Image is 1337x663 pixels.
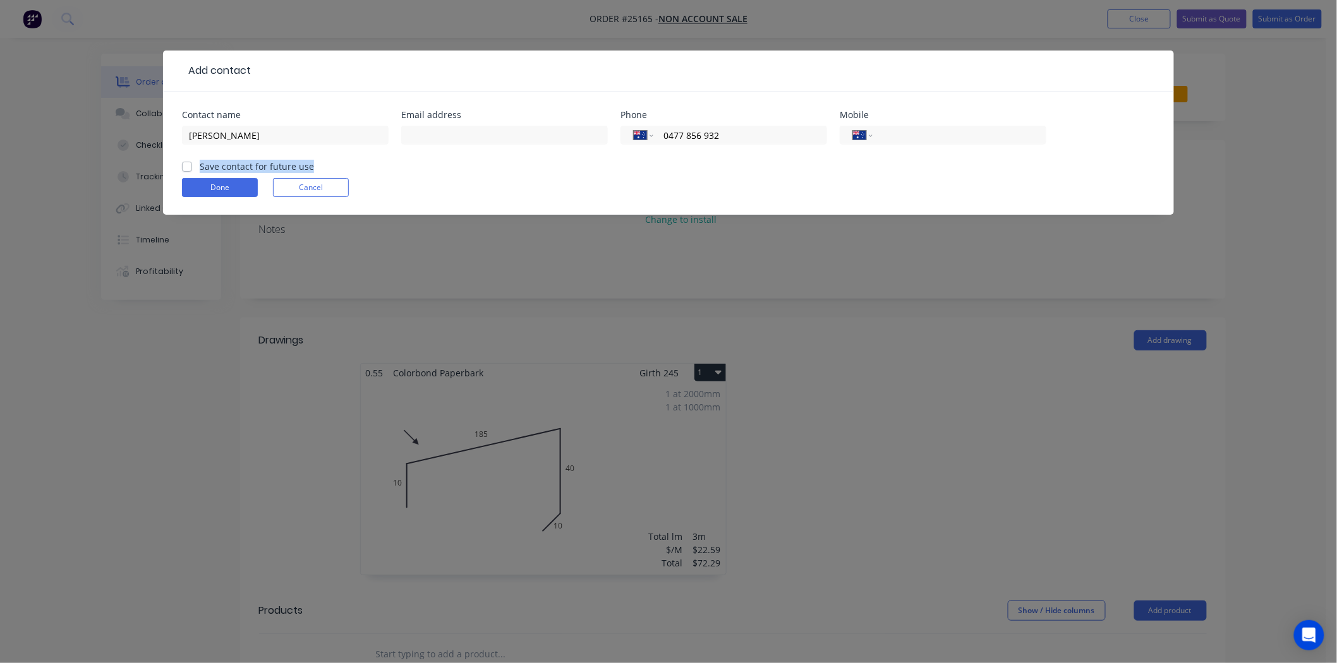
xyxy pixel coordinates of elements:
div: Phone [620,110,827,119]
label: Save contact for future use [200,160,314,173]
button: Cancel [273,178,349,197]
div: Email address [401,110,608,119]
div: Mobile [840,110,1046,119]
div: Add contact [182,63,251,78]
div: Contact name [182,110,389,119]
div: Open Intercom Messenger [1294,620,1324,650]
button: Done [182,178,258,197]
